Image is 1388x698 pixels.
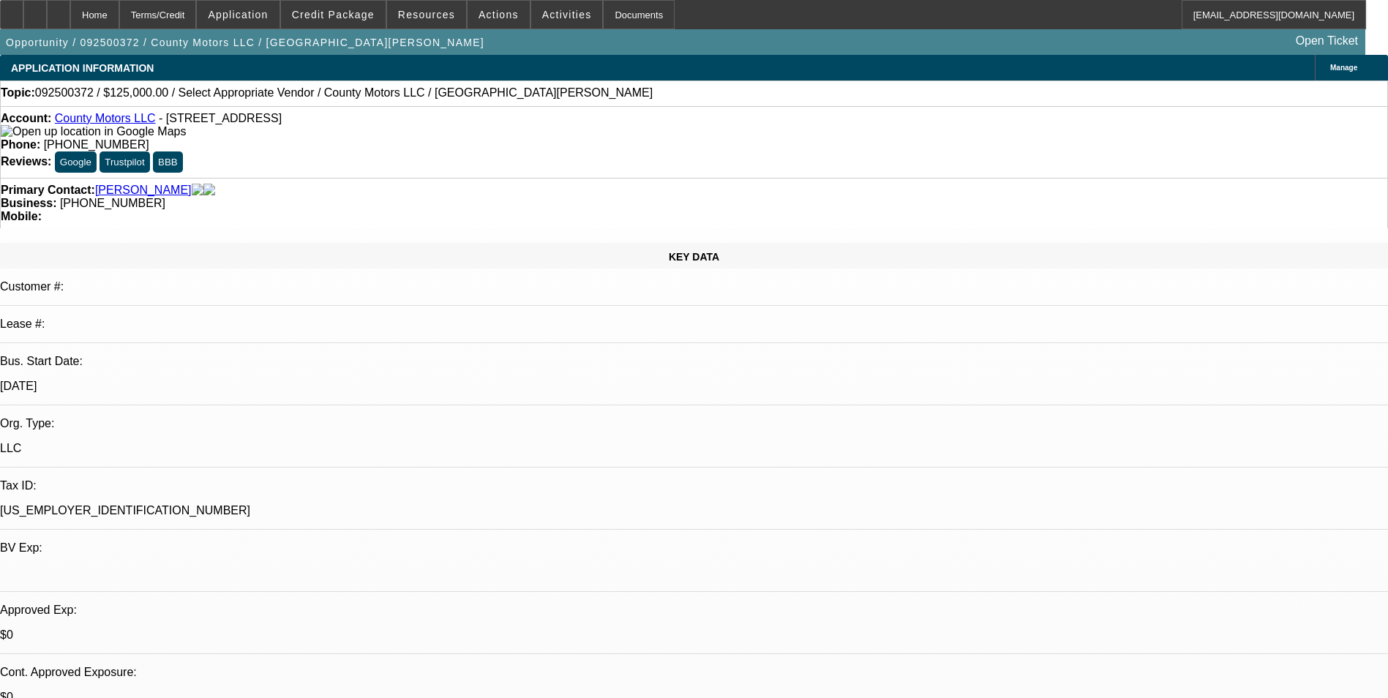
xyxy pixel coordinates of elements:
[1330,64,1357,72] span: Manage
[95,184,192,197] a: [PERSON_NAME]
[398,9,455,20] span: Resources
[1,155,51,168] strong: Reviews:
[60,197,165,209] span: [PHONE_NUMBER]
[11,62,154,74] span: APPLICATION INFORMATION
[55,112,156,124] a: County Motors LLC
[197,1,279,29] button: Application
[44,138,149,151] span: [PHONE_NUMBER]
[292,9,375,20] span: Credit Package
[6,37,484,48] span: Opportunity / 092500372 / County Motors LLC / [GEOGRAPHIC_DATA][PERSON_NAME]
[542,9,592,20] span: Activities
[100,151,149,173] button: Trustpilot
[1,125,186,138] img: Open up location in Google Maps
[192,184,203,197] img: facebook-icon.png
[531,1,603,29] button: Activities
[35,86,653,100] span: 092500372 / $125,000.00 / Select Appropriate Vendor / County Motors LLC / [GEOGRAPHIC_DATA][PERSO...
[1,210,42,222] strong: Mobile:
[1,125,186,138] a: View Google Maps
[159,112,282,124] span: - [STREET_ADDRESS]
[669,251,719,263] span: KEY DATA
[468,1,530,29] button: Actions
[1,197,56,209] strong: Business:
[479,9,519,20] span: Actions
[387,1,466,29] button: Resources
[208,9,268,20] span: Application
[203,184,215,197] img: linkedin-icon.png
[153,151,183,173] button: BBB
[1,138,40,151] strong: Phone:
[1,184,95,197] strong: Primary Contact:
[1,112,51,124] strong: Account:
[281,1,386,29] button: Credit Package
[1290,29,1364,53] a: Open Ticket
[1,86,35,100] strong: Topic:
[55,151,97,173] button: Google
